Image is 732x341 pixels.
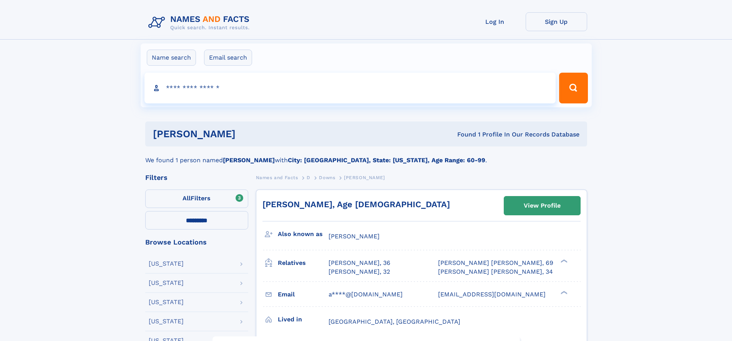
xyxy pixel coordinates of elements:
[256,173,298,182] a: Names and Facts
[344,175,385,180] span: [PERSON_NAME]
[307,173,310,182] a: D
[145,239,248,246] div: Browse Locations
[319,175,335,180] span: Downs
[526,12,587,31] a: Sign Up
[183,195,191,202] span: All
[329,233,380,240] span: [PERSON_NAME]
[147,50,196,66] label: Name search
[329,318,460,325] span: [GEOGRAPHIC_DATA], [GEOGRAPHIC_DATA]
[145,174,248,181] div: Filters
[329,259,390,267] a: [PERSON_NAME], 36
[504,196,580,215] a: View Profile
[149,299,184,305] div: [US_STATE]
[145,190,248,208] label: Filters
[149,261,184,267] div: [US_STATE]
[149,318,184,324] div: [US_STATE]
[559,259,568,264] div: ❯
[278,288,329,301] h3: Email
[288,156,485,164] b: City: [GEOGRAPHIC_DATA], State: [US_STATE], Age Range: 60-99
[278,228,329,241] h3: Also known as
[223,156,275,164] b: [PERSON_NAME]
[307,175,310,180] span: D
[262,200,450,209] a: [PERSON_NAME], Age [DEMOGRAPHIC_DATA]
[149,280,184,286] div: [US_STATE]
[464,12,526,31] a: Log In
[438,268,553,276] a: [PERSON_NAME] [PERSON_NAME], 34
[204,50,252,66] label: Email search
[144,73,556,103] input: search input
[319,173,335,182] a: Downs
[145,146,587,165] div: We found 1 person named with .
[438,291,546,298] span: [EMAIL_ADDRESS][DOMAIN_NAME]
[559,73,588,103] button: Search Button
[278,313,329,326] h3: Lived in
[524,197,561,215] div: View Profile
[153,129,347,139] h1: [PERSON_NAME]
[329,268,390,276] a: [PERSON_NAME], 32
[346,130,579,139] div: Found 1 Profile In Our Records Database
[278,256,329,269] h3: Relatives
[145,12,256,33] img: Logo Names and Facts
[438,259,553,267] a: [PERSON_NAME] [PERSON_NAME], 69
[559,290,568,295] div: ❯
